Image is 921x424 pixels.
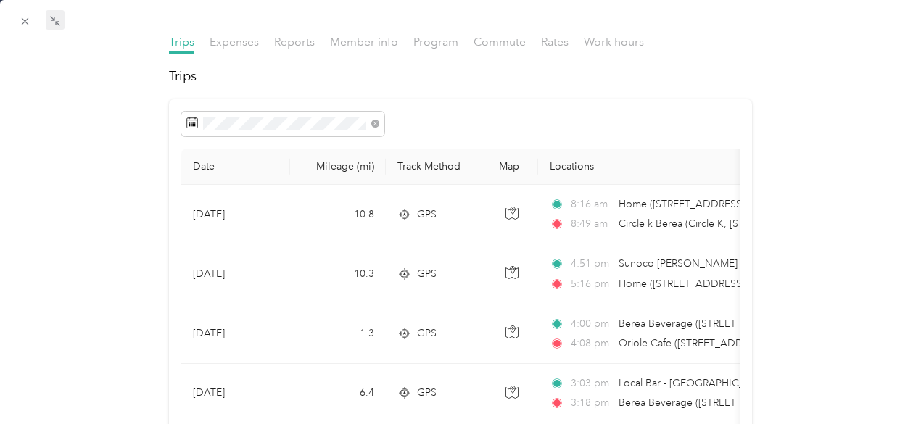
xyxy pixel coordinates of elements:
span: Berea Beverage ([STREET_ADDRESS]) [619,317,793,330]
td: 10.3 [290,244,386,304]
span: GPS [417,266,437,282]
span: Rates [541,35,569,49]
span: 4:00 pm [571,316,612,332]
iframe: Everlance-gr Chat Button Frame [840,343,921,424]
span: Home ([STREET_ADDRESS][PERSON_NAME]) [619,278,828,290]
td: [DATE] [181,185,290,244]
td: 6.4 [290,364,386,423]
span: 8:16 am [571,196,612,212]
span: Home ([STREET_ADDRESS][PERSON_NAME]) [619,198,828,210]
span: Commute [474,35,526,49]
th: Date [181,149,290,185]
span: GPS [417,207,437,223]
th: Locations [538,149,872,185]
span: Reports [274,35,315,49]
span: Berea Beverage ([STREET_ADDRESS]) [619,396,793,409]
span: 5:16 pm [571,276,612,292]
span: GPS [417,325,437,341]
span: 3:03 pm [571,375,612,391]
th: Mileage (mi) [290,149,386,185]
span: Work hours [584,35,644,49]
span: Local Bar - [GEOGRAPHIC_DATA] ([STREET_ADDRESS]) [619,377,875,389]
th: Track Method [386,149,487,185]
td: 1.3 [290,304,386,364]
span: Trips [169,35,194,49]
span: 4:51 pm [571,256,612,272]
span: Expenses [210,35,259,49]
span: 3:18 pm [571,395,612,411]
td: 10.8 [290,185,386,244]
span: Oriole Cafe ([STREET_ADDRESS]) [619,337,772,349]
td: [DATE] [181,364,290,423]
span: 4:08 pm [571,336,612,352]
span: Program [413,35,458,49]
span: Member info [330,35,398,49]
th: Map [487,149,538,185]
h2: Trips [169,67,753,86]
td: [DATE] [181,244,290,304]
td: [DATE] [181,304,290,364]
span: GPS [417,385,437,401]
span: 8:49 am [571,216,612,232]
